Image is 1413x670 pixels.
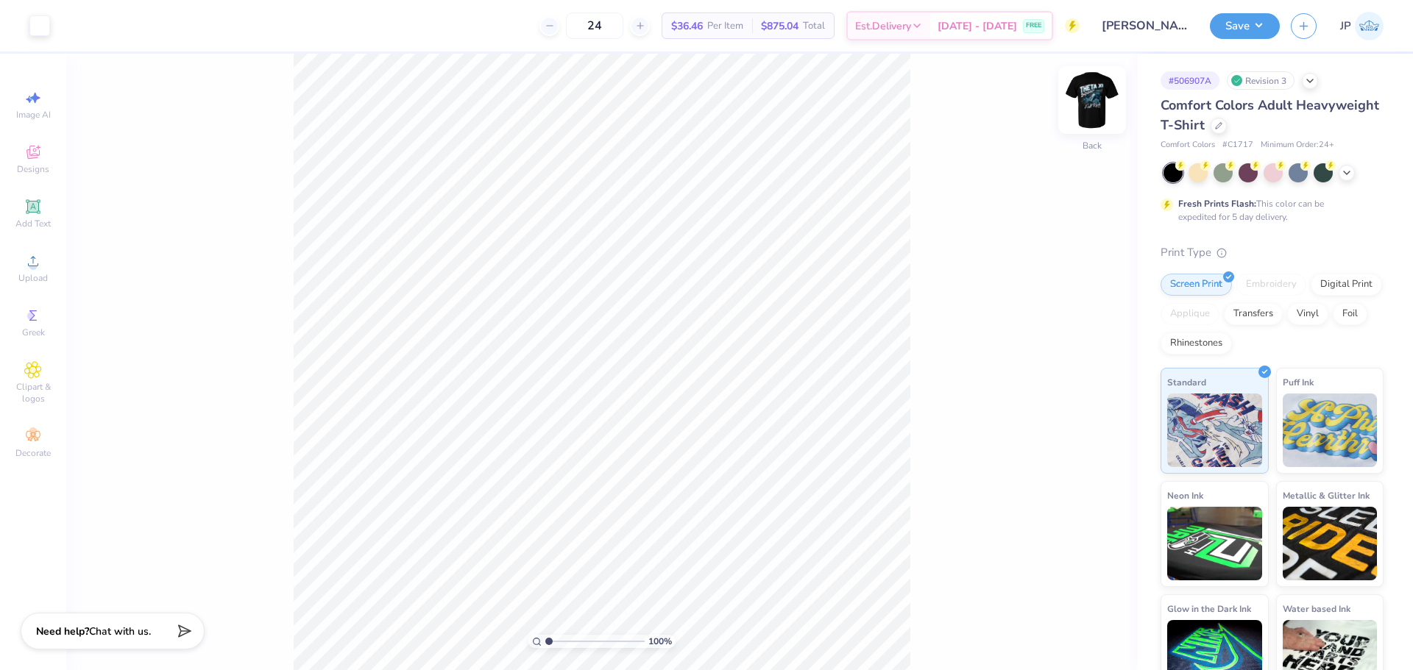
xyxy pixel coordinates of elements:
[1236,274,1306,296] div: Embroidery
[1227,71,1295,90] div: Revision 3
[1333,303,1367,325] div: Foil
[1340,12,1384,40] a: JP
[1355,12,1384,40] img: John Paul Torres
[1283,507,1378,580] img: Metallic & Glitter Ink
[1283,374,1314,390] span: Puff Ink
[22,327,45,338] span: Greek
[1340,18,1351,35] span: JP
[1167,601,1251,616] span: Glow in the Dark Ink
[1210,13,1280,39] button: Save
[1167,488,1203,503] span: Neon Ink
[671,18,703,34] span: $36.46
[7,381,59,405] span: Clipart & logos
[1083,139,1102,152] div: Back
[1167,393,1262,467] img: Standard
[1283,601,1350,616] span: Water based Ink
[1178,198,1256,210] strong: Fresh Prints Flash:
[15,447,51,459] span: Decorate
[1161,244,1384,261] div: Print Type
[1222,139,1253,152] span: # C1717
[16,109,51,121] span: Image AI
[1283,488,1370,503] span: Metallic & Glitter Ink
[761,18,798,34] span: $875.04
[1161,303,1219,325] div: Applique
[17,163,49,175] span: Designs
[36,624,89,638] strong: Need help?
[89,624,151,638] span: Chat with us.
[648,635,672,648] span: 100 %
[18,272,48,284] span: Upload
[1161,332,1232,354] div: Rhinestones
[566,13,623,39] input: – –
[1161,139,1215,152] span: Comfort Colors
[1224,303,1283,325] div: Transfers
[1261,139,1334,152] span: Minimum Order: 24 +
[1063,71,1122,129] img: Back
[1167,507,1262,580] img: Neon Ink
[707,18,743,34] span: Per Item
[1167,374,1206,390] span: Standard
[1287,303,1328,325] div: Vinyl
[1026,21,1041,31] span: FREE
[1091,11,1199,40] input: Untitled Design
[1161,274,1232,296] div: Screen Print
[1161,71,1219,90] div: # 506907A
[1283,393,1378,467] img: Puff Ink
[855,18,911,34] span: Est. Delivery
[1311,274,1382,296] div: Digital Print
[1161,96,1379,134] span: Comfort Colors Adult Heavyweight T-Shirt
[1178,197,1359,224] div: This color can be expedited for 5 day delivery.
[803,18,825,34] span: Total
[938,18,1017,34] span: [DATE] - [DATE]
[15,218,51,229] span: Add Text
